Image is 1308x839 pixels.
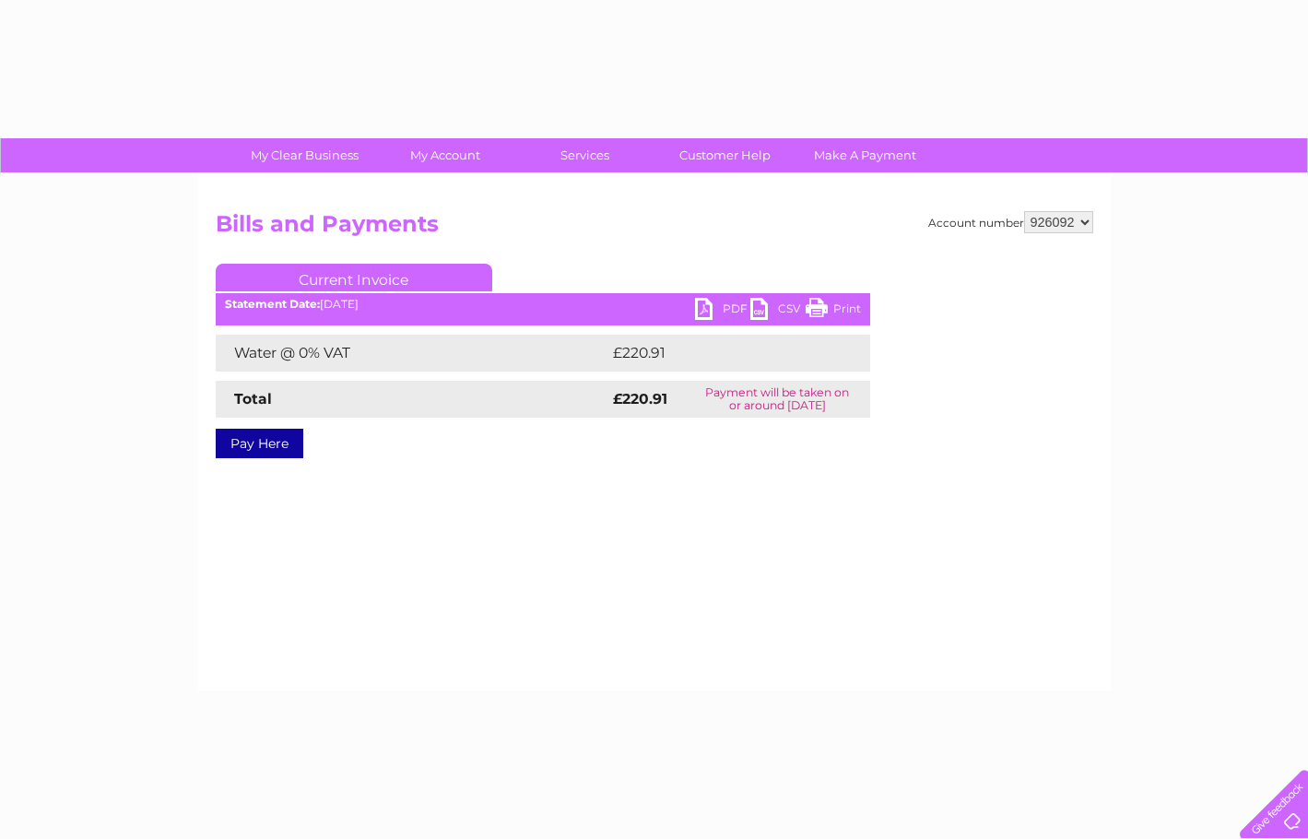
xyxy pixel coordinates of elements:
strong: £220.91 [613,390,667,408]
a: My Account [369,138,521,172]
td: £220.91 [608,335,836,372]
td: Payment will be taken on or around [DATE] [685,381,870,418]
h2: Bills and Payments [216,211,1093,246]
a: My Clear Business [229,138,381,172]
a: Pay Here [216,429,303,458]
div: Account number [928,211,1093,233]
a: PDF [695,298,750,325]
strong: Total [234,390,272,408]
td: Water @ 0% VAT [216,335,608,372]
a: Make A Payment [789,138,941,172]
a: Customer Help [649,138,801,172]
div: [DATE] [216,298,870,311]
b: Statement Date: [225,297,320,311]
a: CSV [750,298,806,325]
a: Current Invoice [216,264,492,291]
a: Print [806,298,861,325]
a: Services [509,138,661,172]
